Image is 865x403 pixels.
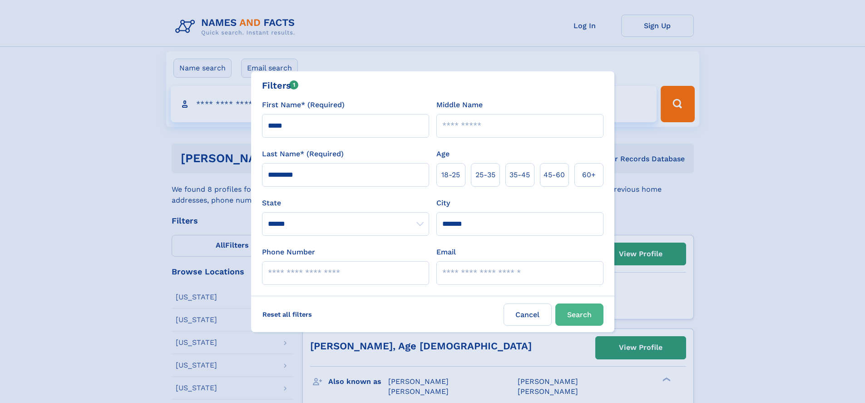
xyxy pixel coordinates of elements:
span: 25‑35 [475,169,495,180]
span: 35‑45 [509,169,530,180]
span: 45‑60 [544,169,565,180]
label: First Name* (Required) [262,100,345,110]
label: Email [436,247,456,258]
span: 60+ [582,169,596,180]
span: 18‑25 [441,169,460,180]
label: Last Name* (Required) [262,149,344,159]
label: City [436,198,450,209]
label: Cancel [504,303,552,326]
label: Age [436,149,450,159]
label: Phone Number [262,247,315,258]
button: Search [555,303,603,326]
div: Filters [262,79,299,92]
label: State [262,198,429,209]
label: Reset all filters [257,303,318,325]
label: Middle Name [436,100,483,110]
